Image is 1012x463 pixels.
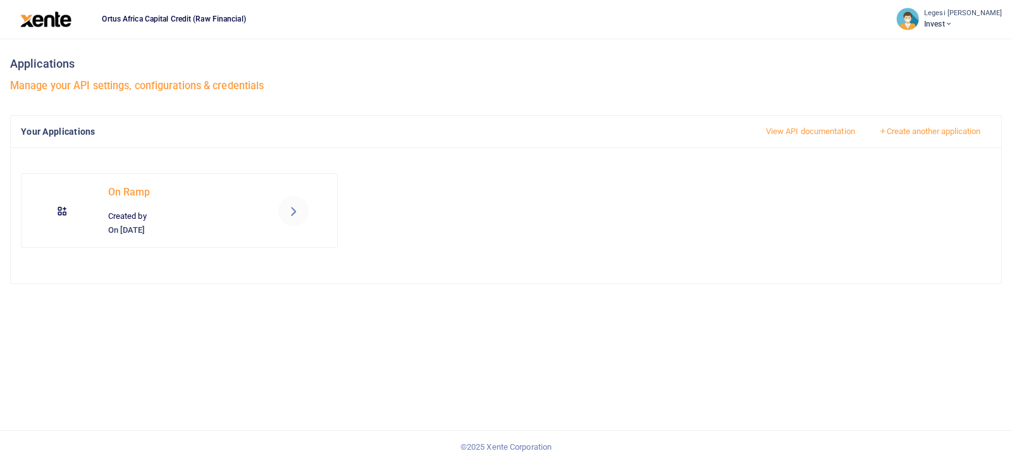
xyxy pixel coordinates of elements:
[896,8,1002,30] a: profile-user Legesi [PERSON_NAME] Invest
[97,13,250,25] span: Ortus Africa Capital Credit (Raw Financial)
[10,54,1002,73] h3: Applications
[20,14,71,23] a: logo-large logo-large
[21,125,745,139] h4: Your applications
[924,18,1002,30] span: Invest
[20,11,71,27] img: logo-large
[10,80,1002,92] h5: Manage your API settings, configurations & credentials
[896,8,919,30] img: profile-user
[755,121,866,142] a: View API documentation
[924,8,1002,19] small: Legesi [PERSON_NAME]
[868,121,991,142] button: Create another application
[108,225,250,235] h6: On [DATE]
[108,211,147,221] span: Created by
[108,184,250,201] p: On Ramp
